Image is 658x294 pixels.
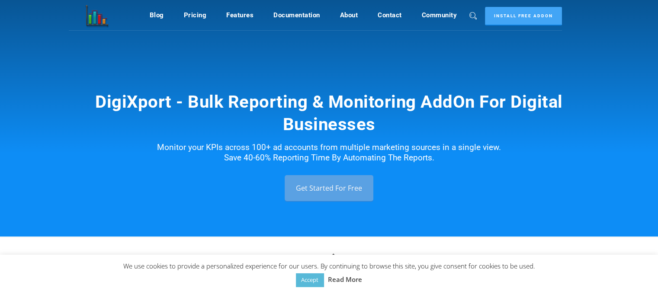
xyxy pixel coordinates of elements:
[83,91,576,136] h1: DigiXport - Bulk Reporting & Monitoring AddOn For Digital Businesses
[340,7,358,23] a: About
[285,175,373,201] a: Get Started For Free
[328,274,362,284] a: Read More
[123,262,535,284] span: We use cookies to provide a personalized experience for our users. By continuing to browse this s...
[485,7,562,26] a: Install Free Addon
[226,7,254,23] a: Features
[421,7,457,23] a: Community
[615,252,658,294] iframe: Chat Widget
[273,7,320,23] a: Documentation
[378,7,402,23] a: Contact
[296,273,324,287] a: Accept
[149,7,164,23] a: Blog
[183,7,206,23] a: Pricing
